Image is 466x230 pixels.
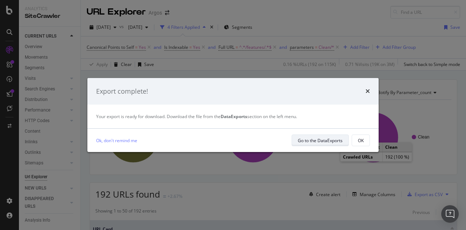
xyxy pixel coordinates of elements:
div: Go to the DataExports [298,137,343,144]
button: Go to the DataExports [292,135,349,146]
div: modal [87,78,379,152]
div: Open Intercom Messenger [441,205,459,223]
div: times [366,87,370,96]
div: Your export is ready for download. Download the file from the [96,113,370,120]
div: Export complete! [96,87,148,96]
strong: DataExports [221,113,247,120]
span: section on the left menu. [221,113,297,120]
a: Ok, don't remind me [96,137,137,144]
button: OK [352,135,370,146]
div: OK [358,137,364,144]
